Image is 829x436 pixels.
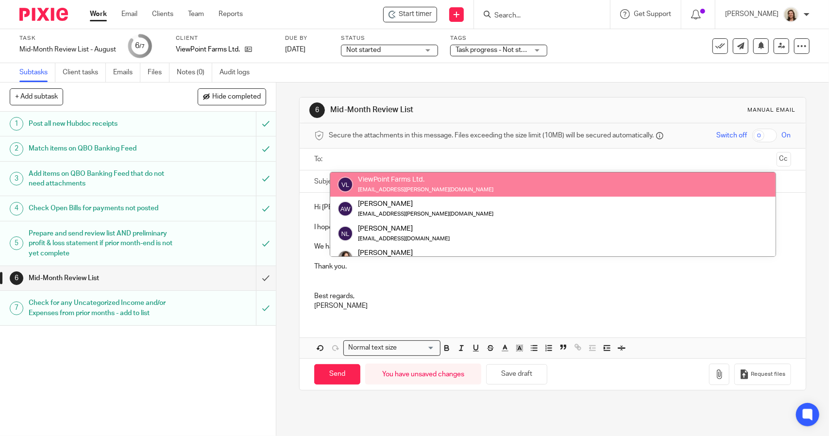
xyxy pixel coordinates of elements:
[365,364,481,385] div: You have unsaved changes
[314,154,325,164] label: To:
[358,211,493,217] small: [EMAIL_ADDRESS][PERSON_NAME][DOMAIN_NAME]
[29,201,174,216] h1: Check Open Bills for payments not posted
[177,63,212,82] a: Notes (0)
[19,34,116,42] label: Task
[188,9,204,19] a: Team
[29,271,174,285] h1: Mid-Month Review List
[10,302,23,315] div: 7
[63,63,106,82] a: Client tasks
[314,242,791,252] p: We have no requests regarding your account at this time. Please continue uploading items to Hubdo...
[338,226,353,241] img: svg%3E
[139,44,145,49] small: /7
[734,364,791,386] button: Request files
[314,202,791,212] p: Hi [PERSON_NAME],
[19,45,116,54] div: Mid-Month Review List - August
[152,9,173,19] a: Clients
[329,131,654,140] span: Secure the attachments in this message. Files exceeding the size limit (10MB) will be secured aut...
[751,370,786,378] span: Request files
[10,172,23,185] div: 3
[10,202,23,216] div: 4
[717,131,747,140] span: Switch off
[212,93,261,101] span: Hide completed
[450,34,547,42] label: Tags
[782,131,791,140] span: On
[220,63,257,82] a: Audit logs
[176,45,240,54] p: ViewPoint Farms Ltd.
[341,34,438,42] label: Status
[748,106,796,114] div: Manual email
[456,47,548,53] span: Task progress - Not started + 2
[19,8,68,21] img: Pixie
[314,222,791,232] p: I hope you're doing well!
[330,105,574,115] h1: Mid-Month Review List
[314,291,791,301] p: Best regards,
[113,63,140,82] a: Emails
[358,175,493,184] div: ViewPoint Farms Ltd.
[783,7,799,22] img: Morgan.JPG
[309,102,325,118] div: 6
[29,167,174,191] h1: Add items on QBO Banking Feed that do not need attachments
[338,177,353,192] img: svg%3E
[358,223,450,233] div: [PERSON_NAME]
[198,88,266,105] button: Hide completed
[29,296,174,320] h1: Check for any Uncategorized Income and/or Expenses from prior months - add to list
[486,364,547,385] button: Save draft
[285,34,329,42] label: Due by
[10,117,23,131] div: 1
[346,343,399,353] span: Normal text size
[634,11,671,17] span: Get Support
[219,9,243,19] a: Reports
[19,63,55,82] a: Subtasks
[10,142,23,156] div: 2
[358,236,450,241] small: [EMAIL_ADDRESS][DOMAIN_NAME]
[176,34,273,42] label: Client
[314,364,360,385] input: Send
[725,9,778,19] p: [PERSON_NAME]
[314,301,791,311] p: [PERSON_NAME]
[338,201,353,217] img: svg%3E
[358,187,493,192] small: [EMAIL_ADDRESS][PERSON_NAME][DOMAIN_NAME]
[399,9,432,19] span: Start timer
[358,199,493,209] div: [PERSON_NAME]
[777,152,791,167] button: Cc
[10,88,63,105] button: + Add subtask
[383,7,437,22] div: ViewPoint Farms Ltd. - Mid-Month Review List - August
[343,340,440,355] div: Search for option
[29,226,174,261] h1: Prepare and send review list AND preliminary profit & loss statement if prior month-end is not ye...
[346,47,381,53] span: Not started
[121,9,137,19] a: Email
[338,250,353,266] img: Danielle%20photo.jpg
[10,271,23,285] div: 6
[10,236,23,250] div: 5
[90,9,107,19] a: Work
[29,141,174,156] h1: Match items on QBO Banking Feed
[135,40,145,51] div: 6
[285,46,305,53] span: [DATE]
[358,248,493,258] div: [PERSON_NAME]
[314,262,791,271] p: Thank you.
[400,343,435,353] input: Search for option
[148,63,169,82] a: Files
[493,12,581,20] input: Search
[29,117,174,131] h1: Post all new Hubdoc receipts
[314,177,339,186] label: Subject:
